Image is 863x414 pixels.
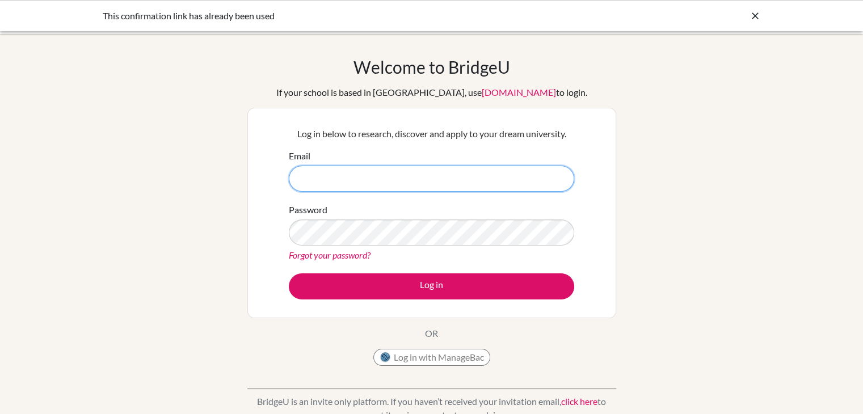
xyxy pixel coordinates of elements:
[561,396,597,407] a: click here
[373,349,490,366] button: Log in with ManageBac
[353,57,510,77] h1: Welcome to BridgeU
[289,273,574,299] button: Log in
[425,327,438,340] p: OR
[289,250,371,260] a: Forgot your password?
[289,149,310,163] label: Email
[482,87,556,98] a: [DOMAIN_NAME]
[289,203,327,217] label: Password
[289,127,574,141] p: Log in below to research, discover and apply to your dream university.
[103,9,591,23] div: This confirmation link has already been used
[276,86,587,99] div: If your school is based in [GEOGRAPHIC_DATA], use to login.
